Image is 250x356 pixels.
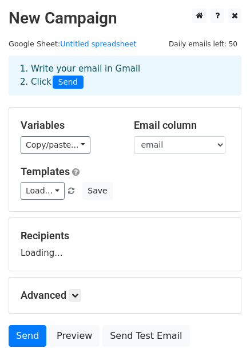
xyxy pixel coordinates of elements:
[21,230,229,242] h5: Recipients
[9,9,241,28] h2: New Campaign
[49,325,100,347] a: Preview
[82,182,112,200] button: Save
[21,136,90,154] a: Copy/paste...
[60,39,136,48] a: Untitled spreadsheet
[21,165,70,177] a: Templates
[165,38,241,50] span: Daily emails left: 50
[21,289,229,302] h5: Advanced
[9,325,46,347] a: Send
[21,119,117,132] h5: Variables
[165,39,241,48] a: Daily emails left: 50
[53,76,84,89] span: Send
[21,230,229,259] div: Loading...
[21,182,65,200] a: Load...
[102,325,189,347] a: Send Test Email
[9,39,137,48] small: Google Sheet:
[11,62,239,89] div: 1. Write your email in Gmail 2. Click
[134,119,230,132] h5: Email column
